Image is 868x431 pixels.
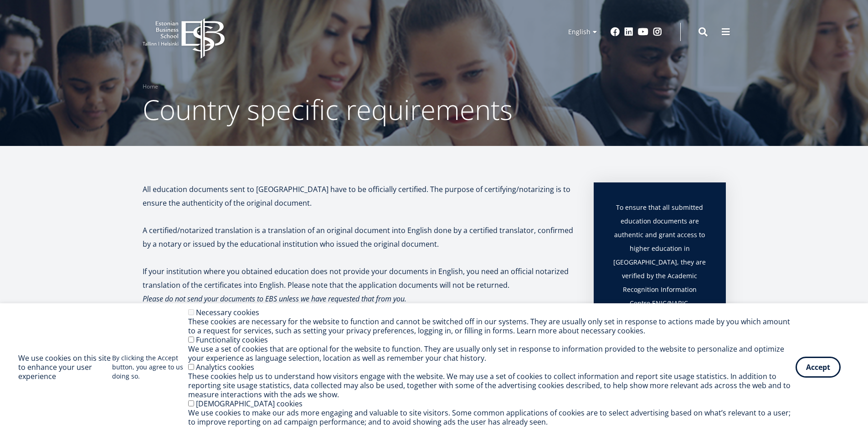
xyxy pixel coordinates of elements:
[638,27,648,36] a: Youtube
[188,317,796,335] div: These cookies are necessary for the website to function and cannot be switched off in our systems...
[143,265,575,292] p: If your institution where you obtained education does not provide your documents in English, you ...
[196,399,303,409] label: [DEMOGRAPHIC_DATA] cookies
[18,353,112,381] h2: We use cookies on this site to enhance your user experience
[188,372,796,399] div: These cookies help us to understand how visitors engage with the website. We may use a set of coo...
[143,82,158,91] a: Home
[612,201,708,324] p: To ensure that all submitted education documents are authentic and grant access to higher educati...
[143,294,406,304] em: Please do not send your documents to EBS unless we have requested that from you.
[653,27,662,36] a: Instagram
[143,182,575,210] p: All education documents sent to [GEOGRAPHIC_DATA] have to be officially certified. The purpose of...
[143,91,513,128] span: Country specific requirements
[143,223,575,251] p: A certified/notarized translation is a translation of an original document into English done by a...
[624,27,633,36] a: Linkedin
[196,362,254,372] label: Analytics cookies
[188,408,796,426] div: We use cookies to make our ads more engaging and valuable to site visitors. Some common applicati...
[112,353,188,381] p: By clicking the Accept button, you agree to us doing so.
[196,307,259,317] label: Necessary cookies
[188,344,796,363] div: We use a set of cookies that are optional for the website to function. They are usually only set ...
[196,335,268,345] label: Functionality cookies
[796,357,841,378] button: Accept
[611,27,620,36] a: Facebook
